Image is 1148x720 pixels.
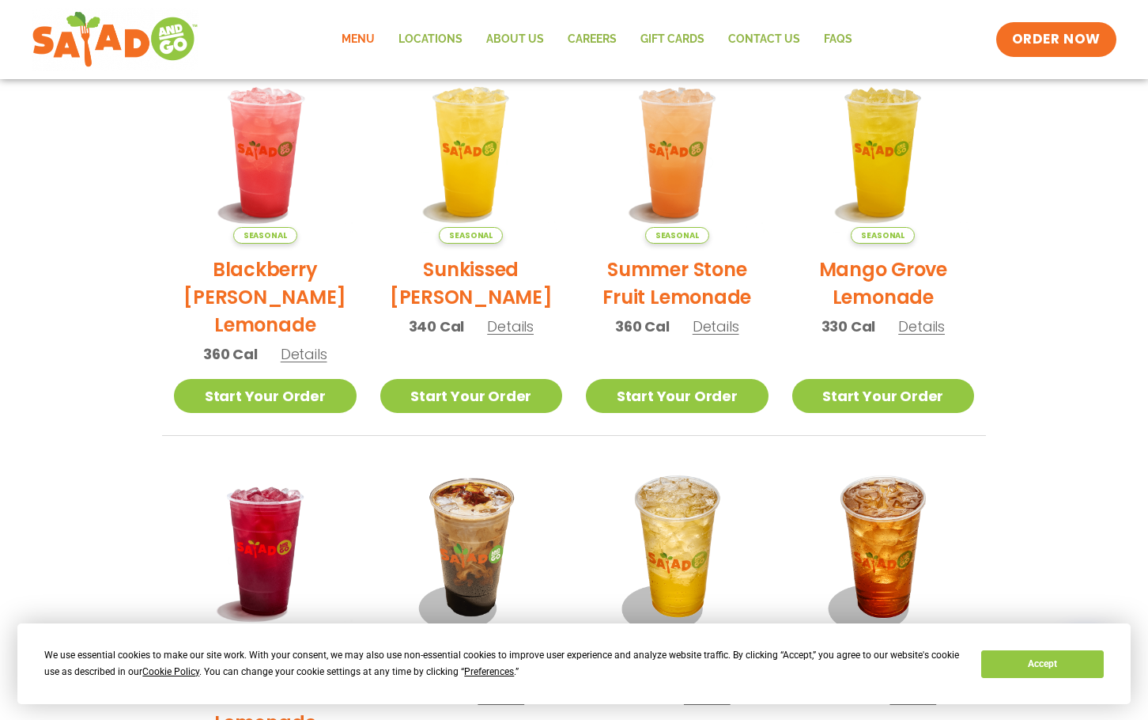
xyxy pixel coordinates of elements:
a: Locations [387,21,474,58]
button: Accept [981,650,1103,678]
span: 330 Cal [821,316,876,337]
img: Product photo for Sunkissed Yuzu Lemonade [380,61,563,244]
a: Menu [330,21,387,58]
a: Start Your Order [792,379,975,413]
a: GIFT CARDS [629,21,716,58]
span: Details [898,316,945,336]
span: Preferences [464,666,514,677]
span: Details [487,316,534,336]
a: ORDER NOW [996,22,1116,57]
span: 360 Cal [615,316,670,337]
span: Details [281,344,327,364]
span: Seasonal [645,227,709,244]
img: Product photo for Cold Brew Coffee [380,460,563,642]
a: About Us [474,21,556,58]
span: Cookie Policy [142,666,199,677]
img: Product photo for Mango Grove Lemonade [792,61,975,244]
span: Seasonal [851,227,915,244]
span: Seasonal [439,227,503,244]
nav: Menu [330,21,864,58]
h2: Mango Grove Lemonade [792,256,975,311]
div: Cookie Consent Prompt [17,623,1131,704]
h2: Summer Stone Fruit Lemonade [586,256,768,311]
img: Product photo for Summer Stone Fruit Lemonade [586,61,768,244]
h2: Sunkissed [PERSON_NAME] [380,256,563,311]
img: Product photo for Blackberry Bramble Lemonade [174,61,357,244]
img: Product photo for Black Tea [792,460,975,642]
img: new-SAG-logo-768×292 [32,8,198,71]
div: We use essential cookies to make our site work. With your consent, we may also use non-essential ... [44,647,962,680]
img: Product photo for Black Cherry Orchard Lemonade [174,460,357,642]
span: Details [693,316,739,336]
span: Seasonal [233,227,297,244]
a: Start Your Order [380,379,563,413]
span: ORDER NOW [1012,30,1101,49]
span: 340 Cal [409,316,465,337]
img: Product photo for Mango Green Tea [586,460,768,642]
a: Contact Us [716,21,812,58]
a: Start Your Order [586,379,768,413]
a: Start Your Order [174,379,357,413]
a: Careers [556,21,629,58]
a: FAQs [812,21,864,58]
h2: Blackberry [PERSON_NAME] Lemonade [174,256,357,339]
span: 360 Cal [203,343,258,365]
